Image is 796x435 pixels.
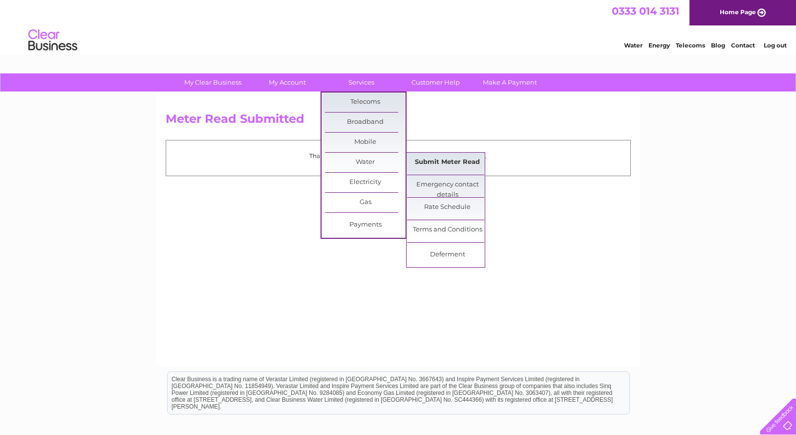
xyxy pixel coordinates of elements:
a: Submit Meter Read [407,153,488,172]
a: Payments [325,215,406,235]
div: Clear Business is a trading name of Verastar Limited (registered in [GEOGRAPHIC_DATA] No. 3667643... [168,5,629,47]
a: Telecoms [676,42,705,49]
h2: Meter Read Submitted [166,112,631,131]
a: My Clear Business [172,73,253,92]
a: 0333 014 3131 [612,5,679,17]
p: Thank you for your time, your meter read has been received. [171,151,625,160]
a: Gas [325,193,406,212]
a: Telecoms [325,92,406,112]
a: Customer Help [395,73,476,92]
a: Broadband [325,113,406,132]
a: Emergency contact details [407,175,488,195]
img: logo.png [28,25,78,55]
a: Log out [764,42,787,49]
a: Blog [711,42,725,49]
a: Deferment [407,245,488,265]
a: Electricity [325,173,406,192]
a: Water [325,153,406,172]
a: Water [624,42,643,49]
a: Rate Schedule [407,198,488,217]
a: Make A Payment [470,73,550,92]
a: Contact [731,42,755,49]
a: My Account [247,73,327,92]
a: Mobile [325,133,406,152]
a: Terms and Conditions [407,220,488,240]
a: Services [321,73,402,92]
a: Energy [648,42,670,49]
